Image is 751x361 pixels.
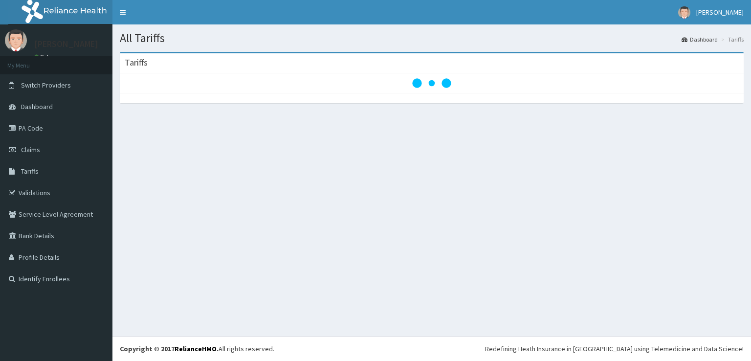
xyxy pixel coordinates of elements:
[682,35,718,44] a: Dashboard
[21,145,40,154] span: Claims
[412,64,451,103] svg: audio-loading
[5,29,27,51] img: User Image
[34,40,98,48] p: [PERSON_NAME]
[678,6,690,19] img: User Image
[120,32,744,45] h1: All Tariffs
[21,167,39,176] span: Tariffs
[34,53,58,60] a: Online
[485,344,744,354] div: Redefining Heath Insurance in [GEOGRAPHIC_DATA] using Telemedicine and Data Science!
[21,102,53,111] span: Dashboard
[175,344,217,353] a: RelianceHMO
[125,58,148,67] h3: Tariffs
[120,344,219,353] strong: Copyright © 2017 .
[719,35,744,44] li: Tariffs
[112,336,751,361] footer: All rights reserved.
[21,81,71,90] span: Switch Providers
[696,8,744,17] span: [PERSON_NAME]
